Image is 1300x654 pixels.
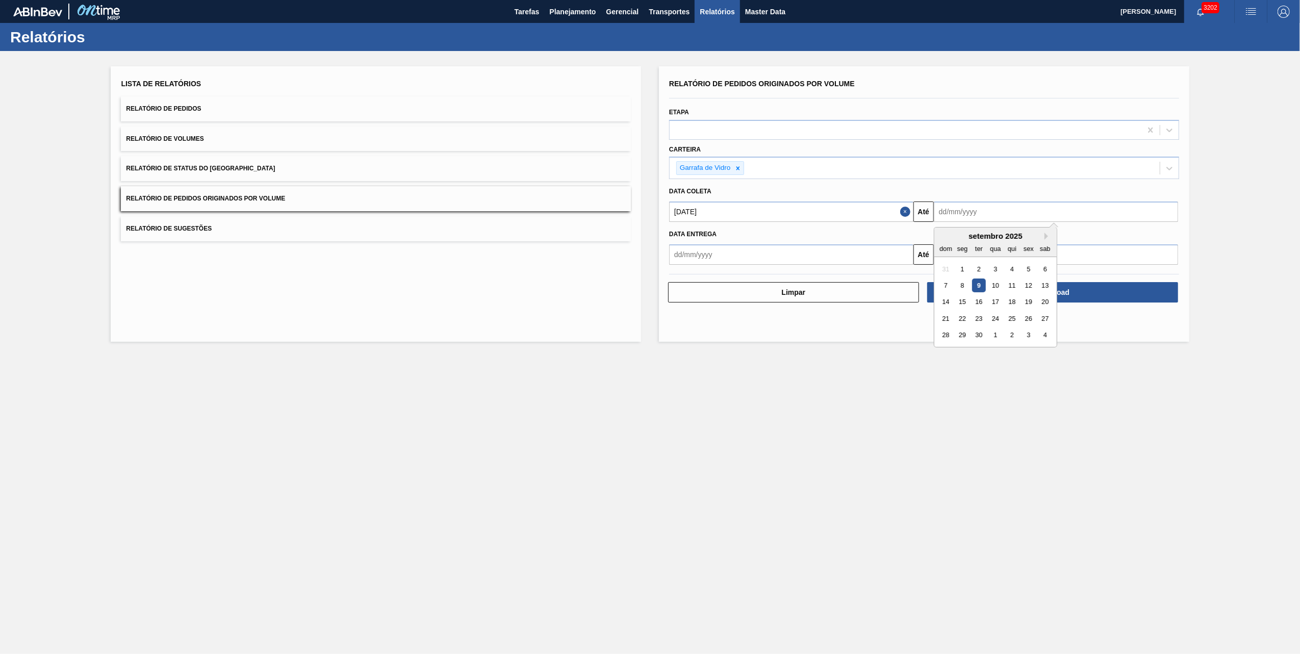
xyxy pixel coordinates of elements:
img: Logout [1278,6,1290,18]
div: Choose segunda-feira, 8 de setembro de 2025 [955,279,969,292]
button: Relatório de Pedidos [121,96,631,121]
div: Choose terça-feira, 23 de setembro de 2025 [972,312,986,325]
input: dd/mm/yyyy [934,202,1178,222]
div: Choose quarta-feira, 1 de outubro de 2025 [988,329,1002,342]
span: Relatórios [700,6,734,18]
div: Choose terça-feira, 9 de setembro de 2025 [972,279,986,292]
div: Choose sábado, 6 de setembro de 2025 [1038,262,1052,276]
div: month 2025-09 [937,261,1053,343]
div: qui [1005,242,1019,256]
div: Choose sábado, 20 de setembro de 2025 [1038,295,1052,309]
div: Choose quarta-feira, 10 de setembro de 2025 [988,279,1002,292]
button: Close [900,202,913,222]
div: Choose sexta-feira, 12 de setembro de 2025 [1022,279,1035,292]
div: Choose quarta-feira, 17 de setembro de 2025 [988,295,1002,309]
span: Planejamento [549,6,596,18]
button: Next Month [1044,233,1052,240]
div: Choose terça-feira, 30 de setembro de 2025 [972,329,986,342]
div: ter [972,242,986,256]
span: Master Data [745,6,785,18]
div: Choose sábado, 27 de setembro de 2025 [1038,312,1052,325]
span: Relatório de Pedidos Originados por Volume [669,80,855,88]
label: Etapa [669,109,689,116]
input: dd/mm/yyyy [669,202,913,222]
div: Choose segunda-feira, 29 de setembro de 2025 [955,329,969,342]
button: Relatório de Volumes [121,127,631,152]
span: Relatório de Volumes [126,135,203,142]
div: Choose sexta-feira, 5 de setembro de 2025 [1022,262,1035,276]
span: Transportes [649,6,690,18]
span: Relatório de Pedidos [126,105,201,112]
button: Relatório de Status do [GEOGRAPHIC_DATA] [121,156,631,181]
div: Choose domingo, 7 de setembro de 2025 [939,279,953,292]
div: Choose quinta-feira, 11 de setembro de 2025 [1005,279,1019,292]
div: Choose sexta-feira, 3 de outubro de 2025 [1022,329,1035,342]
div: Choose quinta-feira, 2 de outubro de 2025 [1005,329,1019,342]
span: Tarefas [515,6,540,18]
div: Choose quinta-feira, 25 de setembro de 2025 [1005,312,1019,325]
button: Relatório de Sugestões [121,216,631,241]
div: Choose quarta-feira, 24 de setembro de 2025 [988,312,1002,325]
div: setembro 2025 [934,232,1057,240]
div: Choose sexta-feira, 26 de setembro de 2025 [1022,312,1035,325]
button: Relatório de Pedidos Originados por Volume [121,186,631,211]
input: dd/mm/yyyy [669,244,913,265]
div: Choose sexta-feira, 19 de setembro de 2025 [1022,295,1035,309]
span: Lista de Relatórios [121,80,201,88]
div: sab [1038,242,1052,256]
span: 3202 [1202,2,1219,13]
div: Choose quinta-feira, 4 de setembro de 2025 [1005,262,1019,276]
div: Choose domingo, 28 de setembro de 2025 [939,329,953,342]
div: Choose terça-feira, 2 de setembro de 2025 [972,262,986,276]
img: TNhmsLtSVTkK8tSr43FrP2fwEKptu5GPRR3wAAAABJRU5ErkJggg== [13,7,62,16]
div: Choose segunda-feira, 1 de setembro de 2025 [955,262,969,276]
div: Choose terça-feira, 16 de setembro de 2025 [972,295,986,309]
button: Até [913,202,934,222]
div: Choose segunda-feira, 22 de setembro de 2025 [955,312,969,325]
div: Choose domingo, 21 de setembro de 2025 [939,312,953,325]
span: Relatório de Pedidos Originados por Volume [126,195,285,202]
span: Relatório de Sugestões [126,225,212,232]
div: Not available domingo, 31 de agosto de 2025 [939,262,953,276]
span: Relatório de Status do [GEOGRAPHIC_DATA] [126,165,275,172]
img: userActions [1245,6,1257,18]
div: dom [939,242,953,256]
span: Gerencial [606,6,639,18]
h1: Relatórios [10,31,191,43]
button: Limpar [668,282,919,303]
button: Download [927,282,1178,303]
div: sex [1022,242,1035,256]
div: Choose sábado, 4 de outubro de 2025 [1038,329,1052,342]
div: Garrafa de Vidro [677,162,732,174]
div: seg [955,242,969,256]
div: Choose quinta-feira, 18 de setembro de 2025 [1005,295,1019,309]
button: Notificações [1184,5,1217,19]
div: Choose domingo, 14 de setembro de 2025 [939,295,953,309]
div: Choose quarta-feira, 3 de setembro de 2025 [988,262,1002,276]
button: Até [913,244,934,265]
label: Carteira [669,146,701,153]
span: Data coleta [669,188,711,195]
div: Choose segunda-feira, 15 de setembro de 2025 [955,295,969,309]
span: Data entrega [669,231,717,238]
div: qua [988,242,1002,256]
div: Choose sábado, 13 de setembro de 2025 [1038,279,1052,292]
